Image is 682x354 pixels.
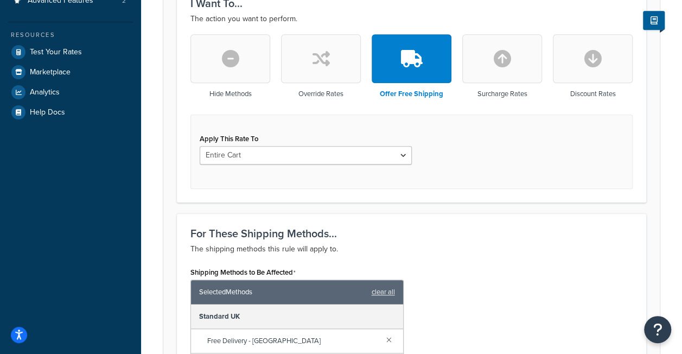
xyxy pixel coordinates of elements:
span: Test Your Rates [30,48,82,57]
p: The action you want to perform. [190,12,633,26]
a: Help Docs [8,103,133,122]
h3: Override Rates [298,90,343,98]
div: Standard UK [191,305,403,329]
label: Shipping Methods to Be Affected [190,268,296,277]
a: Marketplace [8,62,133,82]
p: The shipping methods this rule will apply to. [190,243,633,256]
a: Test Your Rates [8,42,133,62]
h3: Hide Methods [209,90,252,98]
a: Analytics [8,83,133,102]
label: Apply This Rate To [200,135,258,143]
h3: For These Shipping Methods... [190,227,633,239]
button: Open Resource Center [644,316,671,343]
h3: Offer Free Shipping [380,90,443,98]
div: Resources [8,30,133,40]
span: Selected Methods [199,285,366,300]
h3: Discount Rates [570,90,616,98]
h3: Surcharge Rates [477,90,527,98]
span: Free Delivery - [GEOGRAPHIC_DATA] [207,333,378,349]
span: Marketplace [30,68,71,77]
span: Analytics [30,88,60,97]
button: Show Help Docs [643,11,665,30]
a: clear all [372,285,395,300]
span: Help Docs [30,108,65,117]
